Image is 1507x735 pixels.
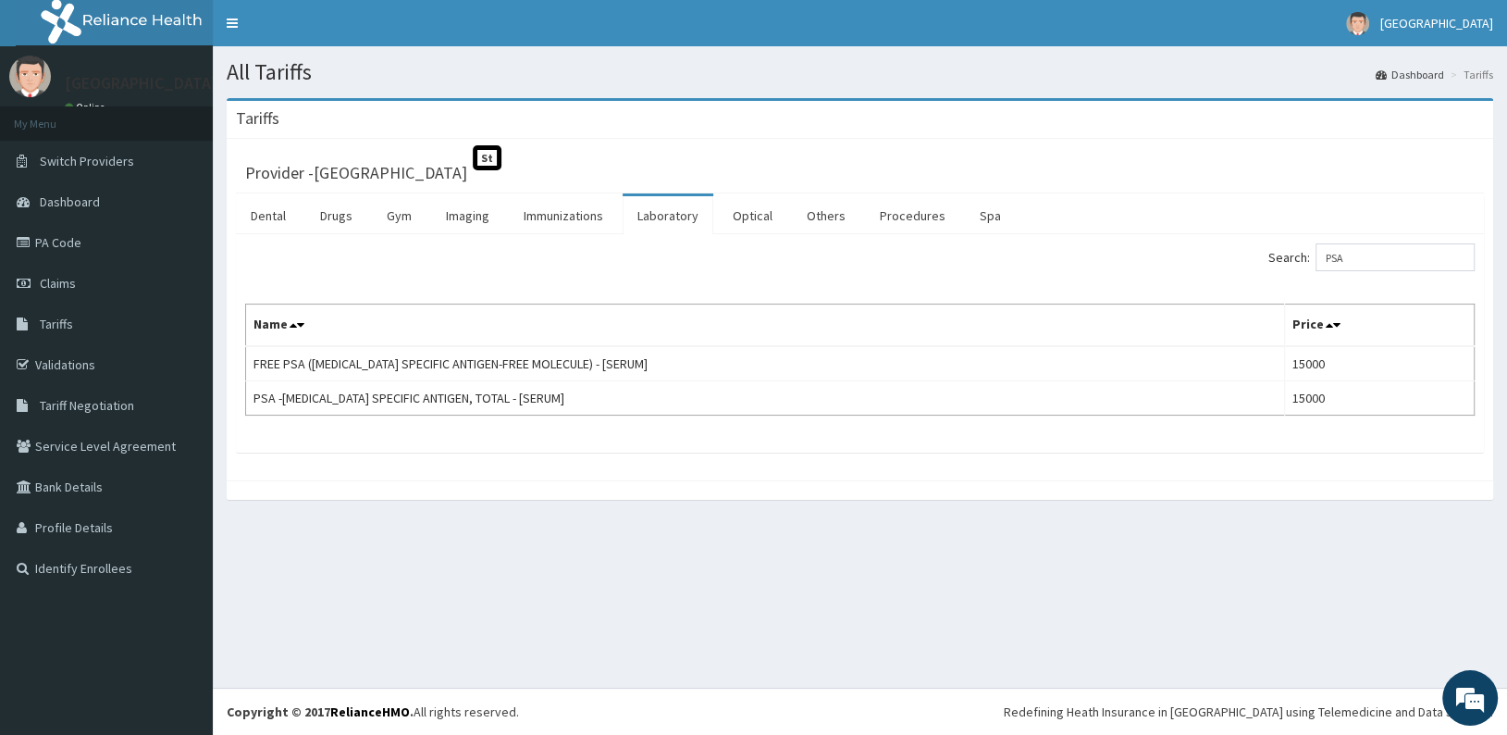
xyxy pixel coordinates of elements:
[107,233,255,420] span: We're online!
[1376,67,1444,82] a: Dashboard
[40,316,73,332] span: Tariffs
[431,196,504,235] a: Imaging
[303,9,348,54] div: Minimize live chat window
[246,305,1285,347] th: Name
[236,196,301,235] a: Dental
[213,688,1507,735] footer: All rights reserved.
[236,110,279,127] h3: Tariffs
[330,704,410,720] a: RelianceHMO
[1284,381,1474,416] td: 15000
[1316,243,1475,271] input: Search:
[40,275,76,292] span: Claims
[1004,703,1493,721] div: Redefining Heath Insurance in [GEOGRAPHIC_DATA] using Telemedicine and Data Science!
[40,193,100,210] span: Dashboard
[40,153,134,169] span: Switch Providers
[865,196,960,235] a: Procedures
[509,196,618,235] a: Immunizations
[372,196,426,235] a: Gym
[1268,243,1475,271] label: Search:
[227,704,414,720] strong: Copyright © 2017 .
[227,60,1493,84] h1: All Tariffs
[792,196,860,235] a: Others
[1380,15,1493,31] span: [GEOGRAPHIC_DATA]
[246,381,1285,416] td: PSA -[MEDICAL_DATA] SPECIFIC ANTIGEN, TOTAL - [SERUM]
[305,196,367,235] a: Drugs
[623,196,713,235] a: Laboratory
[9,56,51,97] img: User Image
[1346,12,1369,35] img: User Image
[9,505,352,570] textarea: Type your message and hit 'Enter'
[965,196,1016,235] a: Spa
[40,397,134,414] span: Tariff Negotiation
[718,196,787,235] a: Optical
[96,104,311,128] div: Chat with us now
[1284,305,1474,347] th: Price
[1284,346,1474,381] td: 15000
[65,75,217,92] p: [GEOGRAPHIC_DATA]
[245,165,467,181] h3: Provider - [GEOGRAPHIC_DATA]
[246,346,1285,381] td: FREE PSA ([MEDICAL_DATA] SPECIFIC ANTIGEN-FREE MOLECULE) - [SERUM]
[34,93,75,139] img: d_794563401_company_1708531726252_794563401
[65,101,109,114] a: Online
[1446,67,1493,82] li: Tariffs
[473,145,501,170] span: St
